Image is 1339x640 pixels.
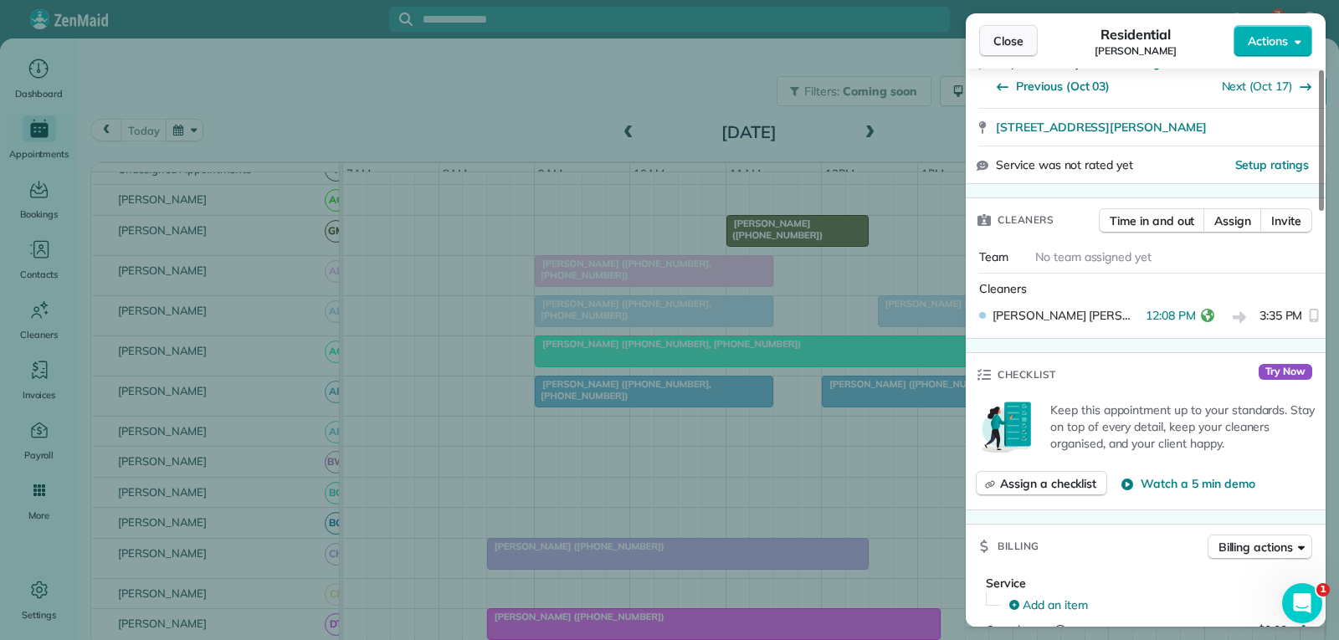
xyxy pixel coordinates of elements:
span: Cleaners [979,281,1027,296]
span: Billing actions [1218,539,1293,556]
button: Watch a 5 min demo [1121,475,1254,492]
span: Setup ratings [1235,157,1310,172]
span: Service was not rated yet [996,156,1133,174]
span: Assign a checklist [1000,475,1096,492]
span: Checklist [998,366,1056,383]
span: Service [986,576,1026,591]
span: Actions [1248,33,1288,49]
button: Time in and out [1099,208,1205,233]
span: No team assigned yet [1035,249,1152,264]
button: Invite [1260,208,1312,233]
span: 12:08 PM [1146,307,1196,328]
span: Billing [998,538,1039,555]
span: Team [979,249,1008,264]
span: Repeats weekly [996,55,1081,70]
button: Previous (Oct 03) [996,78,1110,95]
a: Next (Oct 17) [1222,79,1293,94]
span: Assign [1214,212,1251,229]
button: Assign [1203,208,1262,233]
span: 3:35 PM [1259,307,1303,328]
span: Invite [1271,212,1301,229]
button: Setup ratings [1235,156,1310,173]
button: Assign a checklist [976,471,1107,496]
button: Next (Oct 17) [1222,78,1313,95]
span: [PERSON_NAME] [1095,44,1177,58]
span: Time in and out [1110,212,1194,229]
p: Keep this appointment up to your standards. Stay on top of every detail, keep your cleaners organ... [1050,402,1316,452]
iframe: Intercom live chat [1282,583,1322,623]
div: Overcharge [986,622,1131,638]
span: $0.00 [1258,622,1287,637]
button: Close [979,25,1038,57]
a: [STREET_ADDRESS][PERSON_NAME] [996,119,1316,136]
span: 1 [1316,583,1330,596]
span: Close [993,33,1023,49]
span: Watch a 5 min demo [1141,475,1254,492]
span: [PERSON_NAME] [PERSON_NAME] [993,307,1139,324]
button: Add an item [999,591,1312,618]
span: Previous (Oct 03) [1016,78,1110,95]
span: Residential [1100,24,1172,44]
span: Cleaners [998,212,1054,228]
span: [STREET_ADDRESS][PERSON_NAME] [996,119,1207,136]
span: Try Now [1259,364,1312,381]
span: Add an item [1023,596,1088,613]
